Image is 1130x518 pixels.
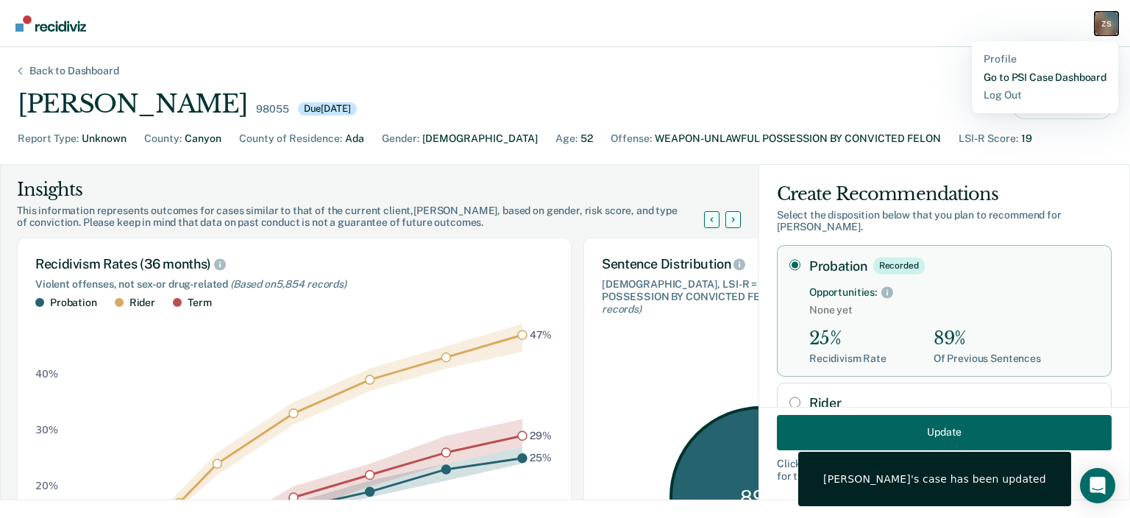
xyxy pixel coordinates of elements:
div: 98055 [256,103,288,116]
div: 52 [580,131,593,146]
div: Due [DATE] [298,102,357,116]
span: [PERSON_NAME] 's case has been updated [823,472,1046,486]
div: [DEMOGRAPHIC_DATA] [422,131,538,146]
a: Log Out [984,89,1106,102]
div: Ada [345,131,364,146]
div: Select the disposition below that you plan to recommend for [PERSON_NAME] . [777,209,1112,234]
div: County : [144,131,182,146]
div: Back to Dashboard [12,65,137,77]
div: Canyon [185,131,221,146]
div: Create Recommendations [777,182,1112,206]
div: Opportunities: [809,286,877,299]
button: Profile dropdown button [1095,12,1118,35]
text: 29% [530,429,552,441]
button: Update [777,414,1112,450]
div: Report Type : [18,131,79,146]
div: 89% [934,328,1041,350]
text: 20% [35,480,58,492]
div: Z S [1095,12,1118,35]
div: County of Residence : [239,131,342,146]
div: Insights [17,178,722,202]
div: Offense : [611,131,652,146]
text: 30% [35,424,58,436]
div: Clicking " Update " will generate a downloadable report for the judge. [777,457,1112,482]
div: 25% [809,328,886,350]
text: 25% [530,452,552,464]
div: Probation [50,297,97,309]
text: 47% [530,328,552,340]
a: Profile [984,53,1106,65]
div: Violent offenses, not sex- or drug-related [35,278,553,291]
span: (Based on 5,854 records ) [230,278,347,290]
div: Recidivism Rates (36 months) [35,256,553,272]
span: None yet [809,304,1099,316]
span: (Based on 126 records ) [602,291,889,315]
div: Of Previous Sentences [934,352,1041,365]
label: Rider [809,395,1099,411]
div: Term [188,297,211,309]
div: [DEMOGRAPHIC_DATA], LSI-R = 0-20, WEAPON-UNLAWFUL POSSESSION BY CONVICTED FELON offenses [602,278,920,315]
div: Unknown [82,131,127,146]
label: Probation [809,258,1099,274]
div: Open Intercom Messenger [1080,468,1115,503]
g: text [530,328,552,463]
div: Age : [555,131,578,146]
a: Go to PSI Case Dashboard [984,71,1106,84]
img: Recidiviz [15,15,86,32]
div: 19 [1021,131,1032,146]
div: Recorded [873,258,925,274]
div: LSI-R Score : [959,131,1018,146]
text: 40% [35,368,58,380]
div: Rider [129,297,155,309]
div: This information represents outcomes for cases similar to that of the current client, [PERSON_NAM... [17,205,722,230]
div: WEAPON-UNLAWFUL POSSESSION BY CONVICTED FELON [655,131,941,146]
div: Gender : [382,131,419,146]
div: Sentence Distribution [602,256,920,272]
div: [PERSON_NAME] [18,89,247,119]
div: Recidivism Rate [809,352,886,365]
